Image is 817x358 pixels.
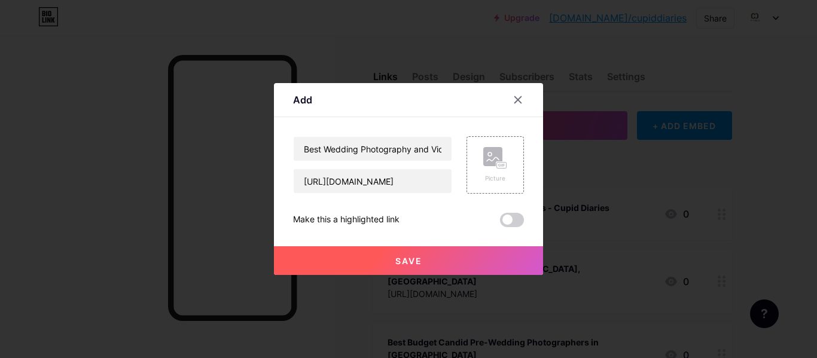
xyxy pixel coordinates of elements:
[293,213,400,227] div: Make this a highlighted link
[483,174,507,183] div: Picture
[294,169,452,193] input: URL
[395,256,422,266] span: Save
[293,93,312,107] div: Add
[294,137,452,161] input: Title
[274,246,543,275] button: Save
